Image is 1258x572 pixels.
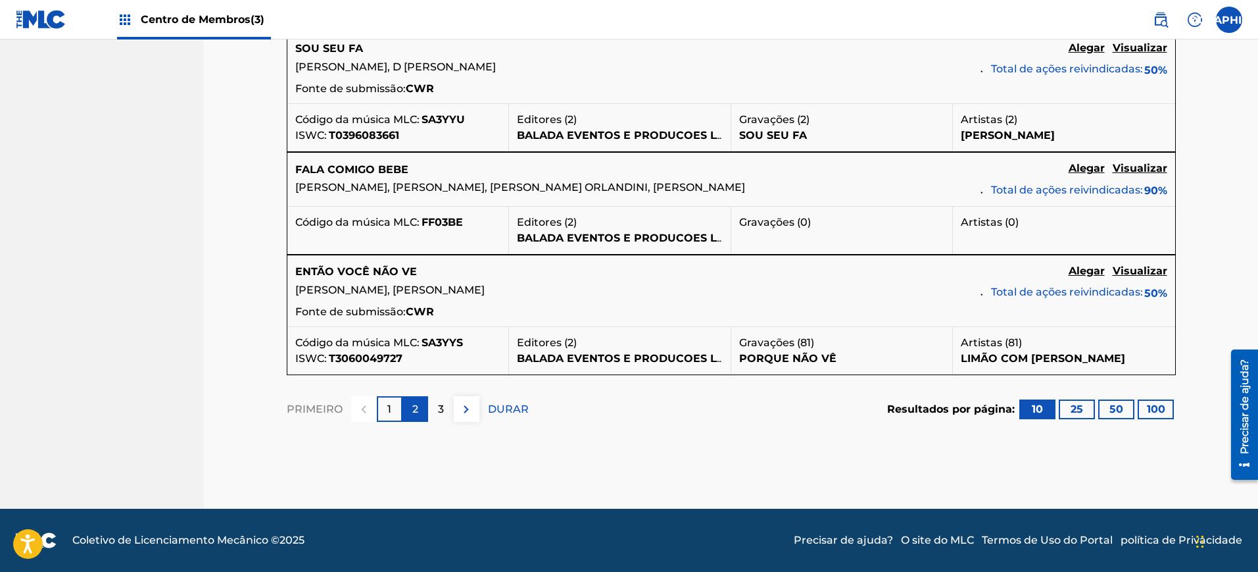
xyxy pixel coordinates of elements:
[568,113,573,126] font: 2
[406,82,434,95] font: CWR
[568,216,573,228] font: 2
[422,216,463,228] font: FF03BE
[739,352,836,365] font: PORQUE NÃO VÊ
[329,352,402,365] font: T3060049727
[1071,403,1083,415] font: 25
[800,216,808,228] font: 0
[117,12,133,28] img: Principais detentores de direitos
[1158,64,1167,76] font: %
[808,216,811,228] font: )
[573,216,577,228] font: )
[1069,162,1105,174] font: Alegar
[961,129,1055,142] font: [PERSON_NAME]
[961,113,1008,126] font: Artistas (
[287,403,343,415] font: PRIMEIRO
[1147,403,1165,415] font: 100
[517,232,739,244] font: BALADA EVENTOS E PRODUCOES LTDA
[1019,400,1055,419] button: 10
[739,113,800,126] font: Gravações (
[141,13,251,26] font: Centro de Membros
[517,129,739,142] font: BALADA EVENTOS E PRODUCOES LTDA
[806,113,810,126] font: )
[1144,287,1158,299] font: 50
[739,216,800,228] font: Gravações (
[901,534,974,546] font: O site do MLC
[573,113,577,126] font: )
[739,129,807,142] font: SOU SEU FA
[794,534,893,546] font: Precisar de ajuda?
[387,403,391,415] font: 1
[1069,265,1105,277] font: Alegar
[991,184,1143,196] font: Total de ações reivindicadas:
[295,61,496,73] font: [PERSON_NAME], D [PERSON_NAME]
[982,534,1113,546] font: Termos de Uso do Portal
[412,403,418,415] font: 2
[739,336,800,349] font: Gravações (
[991,286,1143,298] font: Total de ações reivindicadas:
[568,336,573,349] font: 2
[961,216,1008,228] font: Artistas (
[295,284,485,296] font: [PERSON_NAME], [PERSON_NAME]
[295,42,363,55] font: SOU SEU FA
[1098,400,1134,419] button: 50
[1113,265,1167,277] font: Visualizar
[1192,509,1258,572] iframe: Widget de bate-papo
[1008,216,1015,228] font: 0
[16,533,57,548] img: logotipo
[1109,403,1123,415] font: 50
[1113,162,1167,174] font: Visualizar
[295,265,417,278] font: ENTÃO VOCÊ NÃO VE
[517,336,568,349] font: Editores (
[279,534,304,546] font: 2025
[1187,12,1203,28] img: ajuda
[295,264,417,280] h5: ENTÃO VOCÊ NÃO VE
[458,402,474,417] img: certo
[1144,184,1158,197] font: 90
[1008,113,1014,126] font: 2
[573,336,577,349] font: )
[295,336,420,349] font: Código da música MLC:
[811,336,814,349] font: )
[961,336,1008,349] font: Artistas (
[295,41,363,57] h5: SOU SEU FA
[991,63,1143,75] font: Total de ações reivindicadas:
[1059,400,1095,419] button: 25
[295,129,327,142] font: ISWC:
[1144,64,1158,76] font: 50
[488,403,529,415] font: DURAR
[1121,534,1242,546] font: política de Privacidade
[1015,216,1019,228] font: )
[438,403,444,415] font: 3
[1221,344,1258,486] iframe: Centro de Recursos
[1019,336,1022,349] font: )
[1216,7,1242,33] div: Menu do usuário
[800,113,806,126] font: 2
[295,82,406,95] font: Fonte de submissão:
[794,533,893,548] a: Precisar de ajuda?
[1121,533,1242,548] a: política de Privacidade
[295,305,406,318] font: Fonte de submissão:
[1153,12,1169,28] img: procurar
[251,13,264,26] font: (3)
[982,533,1113,548] a: Termos de Uso do Portal
[1148,7,1174,33] a: Pesquisa pública
[1138,400,1174,419] button: 100
[1113,263,1167,281] a: Visualizar
[295,113,420,126] font: Código da música MLC:
[1069,41,1105,54] font: Alegar
[1182,7,1208,33] div: Ajuda
[295,181,745,194] font: [PERSON_NAME], [PERSON_NAME], [PERSON_NAME] ORLANDINI, [PERSON_NAME]
[422,336,463,349] font: SA3YYS
[295,216,420,228] font: Código da música MLC:
[329,129,399,142] font: T0396083661
[1158,184,1167,197] font: %
[901,533,974,548] a: O site do MLC
[295,352,327,365] font: ISWC:
[295,162,408,178] h5: FALA COMIGO BEBE
[517,352,739,365] font: BALADA EVENTOS E PRODUCOES LTDA
[1113,41,1167,54] font: Visualizar
[1008,336,1019,349] font: 81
